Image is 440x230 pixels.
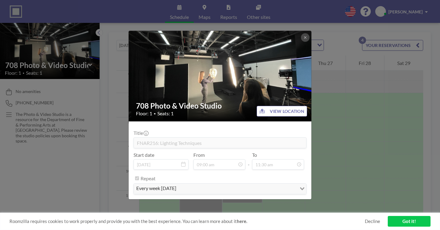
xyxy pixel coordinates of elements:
[134,138,306,148] input: (No title)
[129,25,312,128] img: 537.jpg
[134,130,148,136] label: Title
[237,218,247,224] a: here.
[365,218,380,224] a: Decline
[134,152,154,158] label: Start date
[136,110,152,117] span: Floor: 1
[154,111,156,116] span: •
[178,185,296,193] input: Search for option
[388,216,431,227] a: Got it!
[257,106,307,117] button: VIEW LOCATION
[134,184,306,194] div: Search for option
[136,101,305,110] h2: 708 Photo & Video Studio
[193,152,205,158] label: From
[157,110,174,117] span: Seats: 1
[9,218,365,224] span: Roomzilla requires cookies to work properly and provide you with the best experience. You can lea...
[248,154,250,167] span: -
[141,175,156,181] label: Repeat
[252,152,257,158] label: To
[135,185,178,193] span: every week [DATE]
